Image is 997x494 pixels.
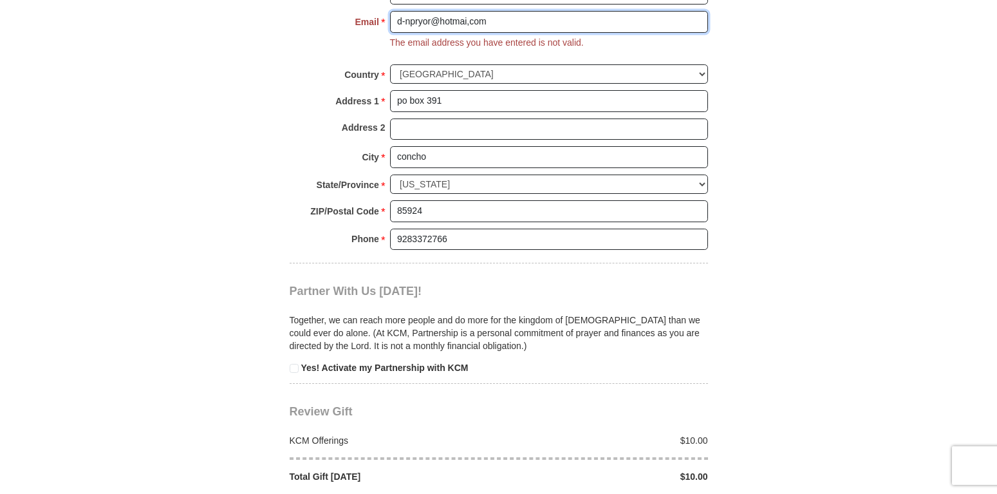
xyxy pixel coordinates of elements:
[335,92,379,110] strong: Address 1
[283,470,499,483] div: Total Gift [DATE]
[344,66,379,84] strong: Country
[310,202,379,220] strong: ZIP/Postal Code
[317,176,379,194] strong: State/Province
[283,434,499,447] div: KCM Offerings
[351,230,379,248] strong: Phone
[290,405,353,418] span: Review Gift
[390,36,584,49] li: The email address you have entered is not valid.
[290,314,708,352] p: Together, we can reach more people and do more for the kingdom of [DEMOGRAPHIC_DATA] than we coul...
[290,285,422,298] span: Partner With Us [DATE]!
[355,13,379,31] strong: Email
[342,119,386,137] strong: Address 2
[301,363,468,373] strong: Yes! Activate my Partnership with KCM
[499,470,715,483] div: $10.00
[362,148,378,166] strong: City
[499,434,715,447] div: $10.00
